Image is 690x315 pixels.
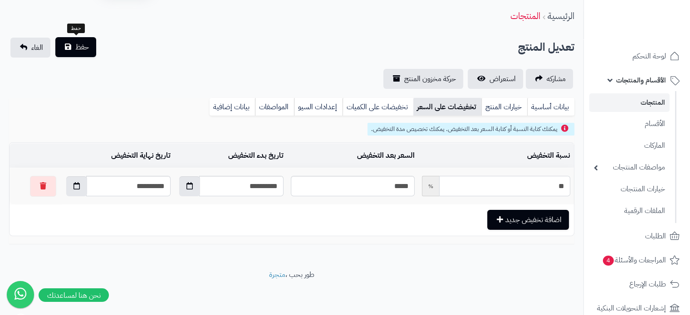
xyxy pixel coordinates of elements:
[597,302,666,315] span: إشعارات التحويلات البنكية
[589,201,670,221] a: الملفات الرقمية
[67,24,85,34] div: حفظ
[489,73,516,84] span: استعراض
[55,37,96,57] button: حفظ
[404,73,456,84] span: حركة مخزون المنتج
[371,124,558,134] span: يمكنك كتابة النسبة أو كتابة السعر بعد التخفيض. يمكنك تخصيص مدة التخفيض.
[589,114,670,134] a: الأقسام
[481,98,527,116] a: خيارات المنتج
[422,176,439,196] span: %
[589,225,685,247] a: الطلبات
[526,69,573,89] a: مشاركه
[294,98,343,116] a: إعدادات السيو
[487,210,569,230] button: اضافة تخفيض جديد
[589,179,670,199] a: خيارات المنتجات
[589,273,685,295] a: طلبات الإرجاع
[603,256,614,266] span: 4
[31,42,43,53] span: الغاء
[548,9,574,23] a: الرئيسية
[287,143,418,168] td: السعر بعد التخفيض
[383,69,463,89] a: حركة مخزون المنتج
[589,158,670,177] a: مواصفات المنتجات
[61,143,174,168] td: تاريخ نهاية التخفيض
[589,136,670,155] a: الماركات
[510,9,540,23] a: المنتجات
[413,98,481,116] a: تخفيضات على السعر
[343,98,413,116] a: تخفيضات على الكميات
[589,249,685,271] a: المراجعات والأسئلة4
[174,143,287,168] td: تاريخ بدء التخفيض
[527,98,574,116] a: بيانات أساسية
[645,230,666,242] span: الطلبات
[10,38,50,58] a: الغاء
[468,69,523,89] a: استعراض
[518,38,574,57] h2: تعديل المنتج
[629,278,666,291] span: طلبات الإرجاع
[418,143,574,168] td: نسبة التخفيض
[547,73,566,84] span: مشاركه
[210,98,255,116] a: بيانات إضافية
[75,42,89,53] span: حفظ
[632,50,666,63] span: لوحة التحكم
[589,45,685,67] a: لوحة التحكم
[602,254,666,267] span: المراجعات والأسئلة
[255,98,294,116] a: المواصفات
[269,269,285,280] a: متجرة
[616,74,666,87] span: الأقسام والمنتجات
[589,93,670,112] a: المنتجات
